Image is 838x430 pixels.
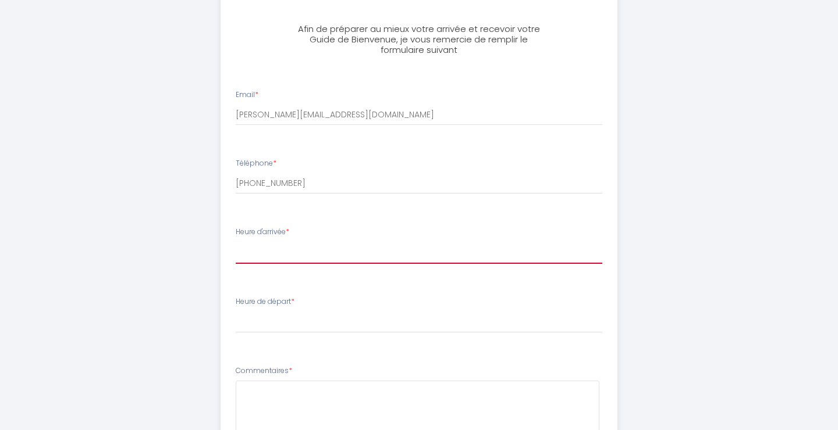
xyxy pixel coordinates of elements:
label: Heure d'arrivée [236,227,289,238]
h3: Afin de préparer au mieux votre arrivée et recevoir votre Guide de Bienvenue, je vous remercie de... [289,24,548,55]
label: Téléphone [236,158,276,169]
label: Commentaires [236,365,292,377]
label: Heure de départ [236,296,294,307]
label: Email [236,89,258,101]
